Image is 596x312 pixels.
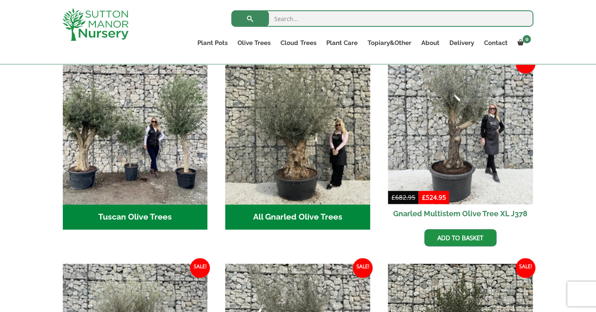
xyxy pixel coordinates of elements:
a: Topiary&Other [362,37,416,49]
a: 0 [512,37,533,49]
a: Contact [479,37,512,49]
span: Sale! [353,258,373,278]
a: Plant Pots [192,37,233,49]
a: Cloud Trees [275,37,321,49]
a: Plant Care [321,37,362,49]
bdi: 682.95 [391,193,415,201]
h2: Gnarled Multistem Olive Tree XL J378 [388,204,533,223]
span: £ [391,193,395,201]
span: £ [422,193,425,201]
h2: All Gnarled Olive Trees [225,204,370,230]
span: Sale! [190,258,210,278]
a: Olive Trees [233,37,275,49]
a: Visit product category Tuscan Olive Trees [63,59,208,229]
input: Search... [231,10,533,27]
a: Sale! Gnarled Multistem Olive Tree XL J378 [388,59,533,223]
bdi: 524.95 [422,193,446,201]
a: Visit product category All Gnarled Olive Trees [225,59,370,229]
img: logo [62,8,128,41]
img: Gnarled Multistem Olive Tree XL J378 [388,59,533,204]
a: Delivery [444,37,479,49]
span: Sale! [515,258,535,278]
span: 0 [522,35,531,43]
h2: Tuscan Olive Trees [63,204,208,230]
img: Tuscan Olive Trees [63,59,208,204]
a: About [416,37,444,49]
a: Add to basket: “Gnarled Multistem Olive Tree XL J378” [424,229,496,246]
img: All Gnarled Olive Trees [225,59,370,204]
